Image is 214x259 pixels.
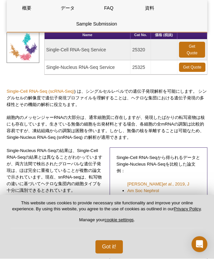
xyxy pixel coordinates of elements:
[89,0,129,16] a: FAQ
[192,236,207,252] div: Open Intercom Messenger
[127,181,194,194] a: [PERSON_NAME]et al., 2019, J Am Soc Nephrol
[7,115,207,141] p: 細胞内のメッセンジャーRNAの大部分は、通常細胞質に存在しますが、発現したばかりの転写産物は核にも存在しています。生きている無傷の細胞を出発材料とする場合、各細胞の全mRNAの調製は比較的容易で...
[45,40,131,61] td: Single-Cell RNA-Seq Service
[174,207,200,212] a: Privacy Policy
[130,61,151,75] td: 25325
[48,0,88,16] a: データ
[179,63,205,72] a: Get Quote
[7,148,105,194] p: Single-Nucleus RNA-Seqの結果は、Single-Cell RNA-Seqの結果とは異なることがわかっていますが、両方法間で検出されたグローバルな遺伝子発現は、ほぼ完全に重複し...
[130,40,151,61] td: 25320
[7,16,186,32] a: Sample Submission
[7,89,74,94] a: Single-Cell RNA-Seq (scRNA-Seq)
[105,218,134,223] button: cookie settings
[7,30,39,63] img: scRNA-Seq Service
[151,31,177,40] th: 価格 (税抜)
[11,200,203,229] p: This website uses cookies to provide necessary site functionality and improve your online experie...
[130,0,170,16] a: 資料
[130,31,151,40] th: Cat No.
[45,61,131,75] td: Single-Nucleus RNA-Seq Service
[45,31,131,40] th: Name
[179,42,205,58] a: Get Quote
[117,155,201,175] p: Single-Cell RNA-Seqから得られるデータとSingle-Nucleus RNA-Seqを比較した論文例：
[7,0,47,16] a: 概要
[7,88,207,108] p: ) は、シングルセルレベルでの遺伝子発現解析を可能にします。 シングルセルの解像度で遺伝子発現プロファイルを理解することは、ヘテロな集団における遺伝子発現の多様性とその機能の解析に役立ちます。
[95,240,123,254] button: Got it!
[163,182,173,187] em: et al.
